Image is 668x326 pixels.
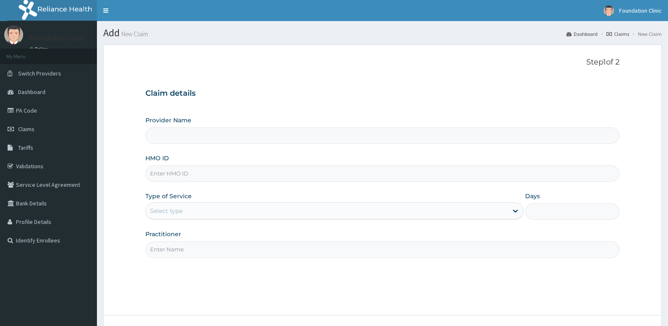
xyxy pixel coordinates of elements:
[566,30,598,38] a: Dashboard
[145,116,191,124] label: Provider Name
[18,144,33,151] span: Tariffs
[619,7,662,14] span: Foundation Clinic
[30,34,86,42] p: Foundation Clinic
[120,31,148,37] small: New Claim
[145,192,192,200] label: Type of Service
[630,30,662,38] li: New Claim
[103,27,662,38] h1: Add
[145,89,620,98] h3: Claim details
[18,70,61,77] span: Switch Providers
[525,192,540,200] label: Days
[606,30,629,38] a: Claims
[30,46,50,52] a: Online
[4,25,23,44] img: User Image
[604,5,614,16] img: User Image
[150,207,182,215] div: Select type
[18,125,35,133] span: Claims
[145,230,181,238] label: Practitioner
[145,154,169,162] label: HMO ID
[18,88,46,96] span: Dashboard
[145,165,620,182] input: Enter HMO ID
[145,58,620,67] p: Step 1 of 2
[145,241,620,258] input: Enter Name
